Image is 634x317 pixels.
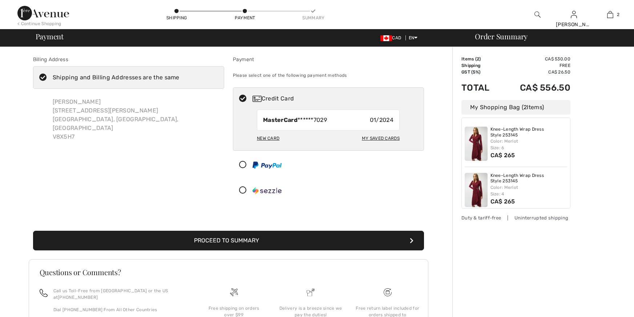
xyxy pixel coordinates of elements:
img: My Info [571,10,577,19]
div: Summary [302,15,324,21]
img: Knee-Length Wrap Dress Style 253145 [465,127,488,161]
a: Knee-Length Wrap Dress Style 253145 [490,173,568,184]
div: Credit Card [253,94,419,103]
img: PayPal [253,162,282,169]
img: Knee-Length Wrap Dress Style 253145 [465,173,488,207]
span: CAD [380,35,404,40]
div: Payment [233,56,424,63]
div: Billing Address [33,56,224,63]
a: Knee-Length Wrap Dress Style 253145 [490,127,568,138]
div: [PERSON_NAME] [STREET_ADDRESS][PERSON_NAME] [GEOGRAPHIC_DATA], [GEOGRAPHIC_DATA], [GEOGRAPHIC_DAT... [47,92,224,147]
td: GST (5%) [461,69,500,75]
div: Shipping and Billing Addresses are the same [53,73,179,82]
td: CA$ 556.50 [500,75,570,100]
div: Please select one of the following payment methods [233,66,424,84]
button: Proceed to Summary [33,231,424,250]
td: Items ( ) [461,56,500,62]
td: CA$ 530.00 [500,56,570,62]
div: < Continue Shopping [17,20,61,27]
img: 1ère Avenue [17,6,69,20]
div: My Shopping Bag ( Items) [461,100,570,115]
p: Dial [PHONE_NUMBER] From All Other Countries [53,306,187,313]
div: Order Summary [466,33,630,40]
span: 2 [477,56,479,62]
a: 2 [592,10,628,19]
div: My Saved Cards [362,132,400,144]
img: Free shipping on orders over $99 [384,288,392,296]
td: Shipping [461,62,500,69]
a: Sign In [571,11,577,18]
p: Call us Toll-Free from [GEOGRAPHIC_DATA] or the US at [53,288,187,301]
span: EN [409,35,418,40]
img: Credit Card [253,96,262,102]
td: CA$ 26.50 [500,69,570,75]
img: Free shipping on orders over $99 [230,288,238,296]
td: Free [500,62,570,69]
td: Total [461,75,500,100]
span: CA$ 265 [490,198,515,205]
span: CA$ 265 [490,152,515,159]
span: Payment [36,33,64,40]
img: Sezzle [253,187,282,194]
img: Delivery is a breeze since we pay the duties! [307,288,315,296]
img: Canadian Dollar [380,35,392,41]
span: 2 [617,11,619,18]
div: Color: Merlot Size: 6 [490,138,568,151]
div: Shipping [166,15,187,21]
div: [PERSON_NAME] [556,21,591,28]
img: call [40,289,48,297]
div: Duty & tariff-free | Uninterrupted shipping [461,214,570,221]
div: Payment [234,15,256,21]
span: 01/2024 [370,116,393,124]
img: search the website [534,10,541,19]
div: New Card [257,132,279,144]
a: [PHONE_NUMBER] [58,295,98,300]
strong: MasterCard [263,116,298,123]
div: Color: Merlot Size: 4 [490,184,568,197]
span: 2 [524,104,527,111]
img: My Bag [607,10,613,19]
h3: Questions or Comments? [40,269,417,276]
